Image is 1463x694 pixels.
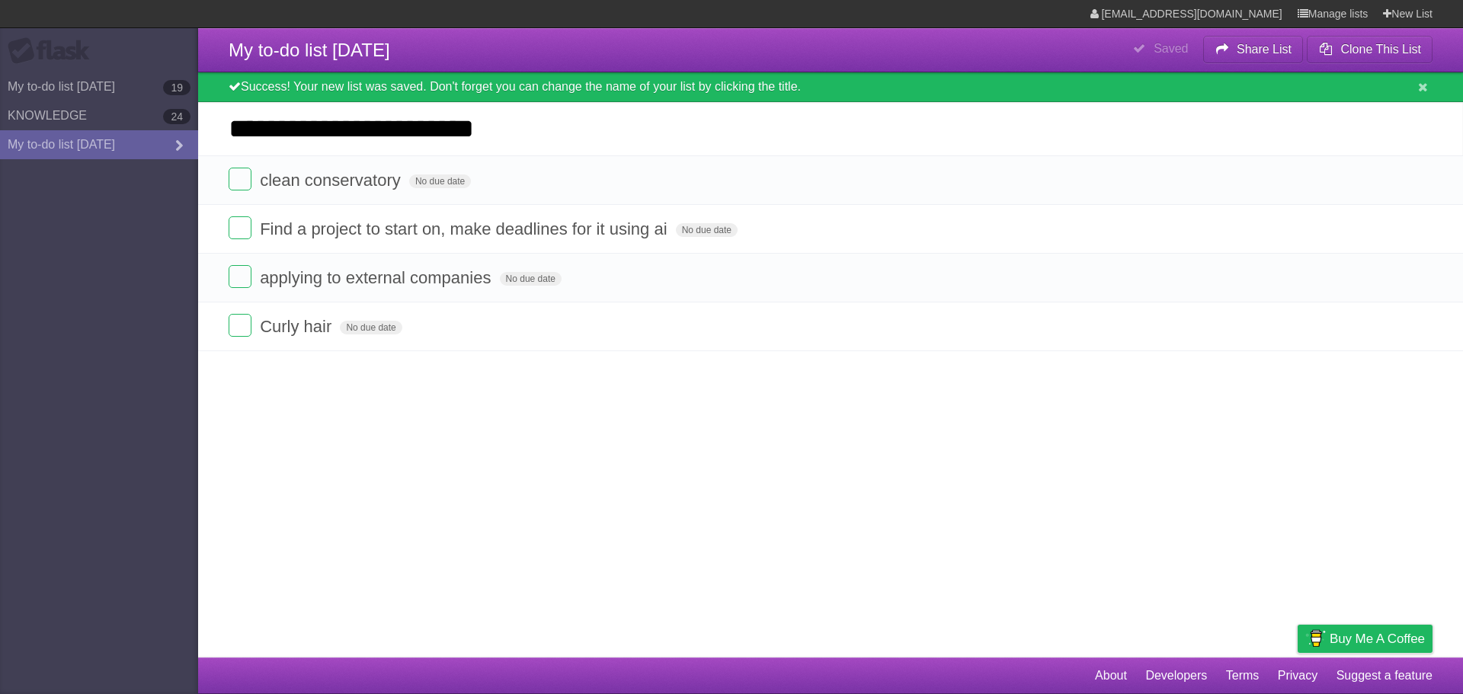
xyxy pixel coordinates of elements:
button: Share List [1203,36,1304,63]
a: Terms [1226,661,1260,690]
span: No due date [676,223,738,237]
label: Done [229,314,251,337]
div: Flask [8,37,99,65]
a: Privacy [1278,661,1317,690]
a: Suggest a feature [1337,661,1433,690]
label: Done [229,168,251,190]
span: No due date [340,321,402,334]
div: Success! Your new list was saved. Don't forget you can change the name of your list by clicking t... [198,72,1463,102]
label: Done [229,216,251,239]
span: clean conservatory [260,171,405,190]
span: Buy me a coffee [1330,625,1425,652]
span: Find a project to start on, make deadlines for it using ai [260,219,671,238]
b: Share List [1237,43,1292,56]
a: Buy me a coffee [1298,625,1433,653]
b: 19 [163,80,190,95]
span: Curly hair [260,317,335,336]
span: applying to external companies [260,268,495,287]
label: Done [229,265,251,288]
span: My to-do list [DATE] [229,40,390,60]
b: 24 [163,109,190,124]
span: No due date [500,272,562,286]
img: Buy me a coffee [1305,625,1326,651]
a: About [1095,661,1127,690]
b: Saved [1154,42,1188,55]
b: Clone This List [1340,43,1421,56]
a: Developers [1145,661,1207,690]
button: Clone This List [1307,36,1433,63]
span: No due date [409,174,471,188]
